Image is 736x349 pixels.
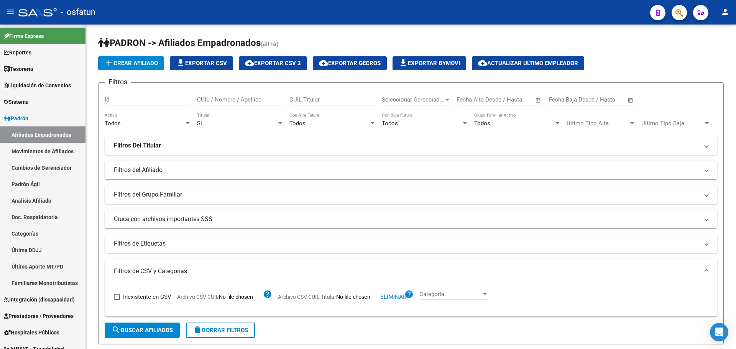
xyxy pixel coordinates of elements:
mat-icon: cloud_download [478,58,487,67]
span: Prestadores / Proveedores [4,312,74,320]
span: Hospitales Públicos [4,328,59,337]
span: Exportar Bymovi [399,60,460,67]
span: Archivo CSV CUIL [177,294,219,300]
mat-expansion-panel-header: Filtros Del Titular [105,136,717,155]
span: Borrar Filtros [193,327,248,334]
span: Ultimo Tipo Baja [641,120,703,127]
button: Actualizar ultimo Empleador [472,56,584,70]
mat-icon: help [404,290,414,299]
span: Todos [382,120,398,127]
span: (alt+a) [261,40,279,48]
span: Ultimo Tipo Alta [567,120,629,127]
span: Inexistente en CSV [123,292,171,301]
button: Open calendar [626,96,635,105]
span: Reportes [4,48,31,57]
mat-icon: search [112,325,121,334]
mat-icon: menu [6,7,15,16]
mat-icon: file_download [399,58,408,67]
button: Exportar CSV 2 [239,56,307,70]
mat-icon: add [104,58,113,67]
mat-icon: file_download [176,58,185,67]
input: Start date [457,96,481,103]
mat-expansion-panel-header: Filtros de CSV y Categorias [105,259,717,283]
span: Todos [474,120,490,127]
span: Todos [105,120,121,127]
span: Integración (discapacidad) [4,295,75,304]
span: Sistema [4,98,29,106]
mat-panel-title: Filtros de CSV y Categorias [114,267,699,275]
button: Crear Afiliado [98,56,164,70]
span: Padrón [4,114,28,123]
strong: Filtros Del Titular [114,141,161,150]
button: Buscar Afiliados [105,323,180,338]
mat-icon: cloud_download [245,58,254,67]
mat-icon: person [721,7,730,16]
button: Eliminar [380,295,406,300]
mat-icon: cloud_download [319,58,328,67]
span: Actualizar ultimo Empleador [478,60,578,67]
mat-panel-title: Filtros del Afiliado [114,166,699,174]
mat-panel-title: Filtros de Etiquetas [114,239,699,248]
div: Filtros de CSV y Categorias [105,283,717,316]
span: Seleccionar Gerenciador [382,96,444,103]
span: Crear Afiliado [104,60,158,67]
mat-expansion-panel-header: Cruce con archivos importantes SSS [105,210,717,228]
input: Start date [549,96,574,103]
span: Eliminar [380,293,406,300]
span: Exportar CSV 2 [245,60,301,67]
span: Liquidación de Convenios [4,81,71,90]
span: - osfatun [61,4,95,21]
input: Archivo CSV CUIL [219,294,263,301]
input: End date [488,96,526,103]
button: Open calendar [534,96,543,105]
span: Exportar GECROS [319,60,381,67]
mat-expansion-panel-header: Filtros del Grupo Familiar [105,185,717,204]
div: Open Intercom Messenger [710,323,728,341]
mat-icon: delete [193,325,202,334]
mat-panel-title: Filtros del Grupo Familiar [114,190,699,199]
input: Archivo CSV CUIL Titular [336,294,380,301]
span: Firma Express [4,32,44,40]
mat-expansion-panel-header: Filtros de Etiquetas [105,234,717,253]
span: PADRON -> Afiliados Empadronados [98,38,261,48]
button: Borrar Filtros [186,323,255,338]
span: Si [197,120,202,127]
span: Categoria [419,291,481,298]
span: Todos [289,120,306,127]
span: Archivo CSV CUIL Titular [278,294,336,300]
button: Exportar CSV [170,56,233,70]
button: Exportar GECROS [313,56,387,70]
mat-panel-title: Cruce con archivos importantes SSS [114,215,699,223]
span: Tesorería [4,65,33,73]
button: Exportar Bymovi [393,56,466,70]
input: End date [581,96,618,103]
span: Exportar CSV [176,60,227,67]
mat-icon: help [263,290,272,299]
h3: Filtros [105,77,131,87]
span: Buscar Afiliados [112,327,173,334]
mat-expansion-panel-header: Filtros del Afiliado [105,161,717,179]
